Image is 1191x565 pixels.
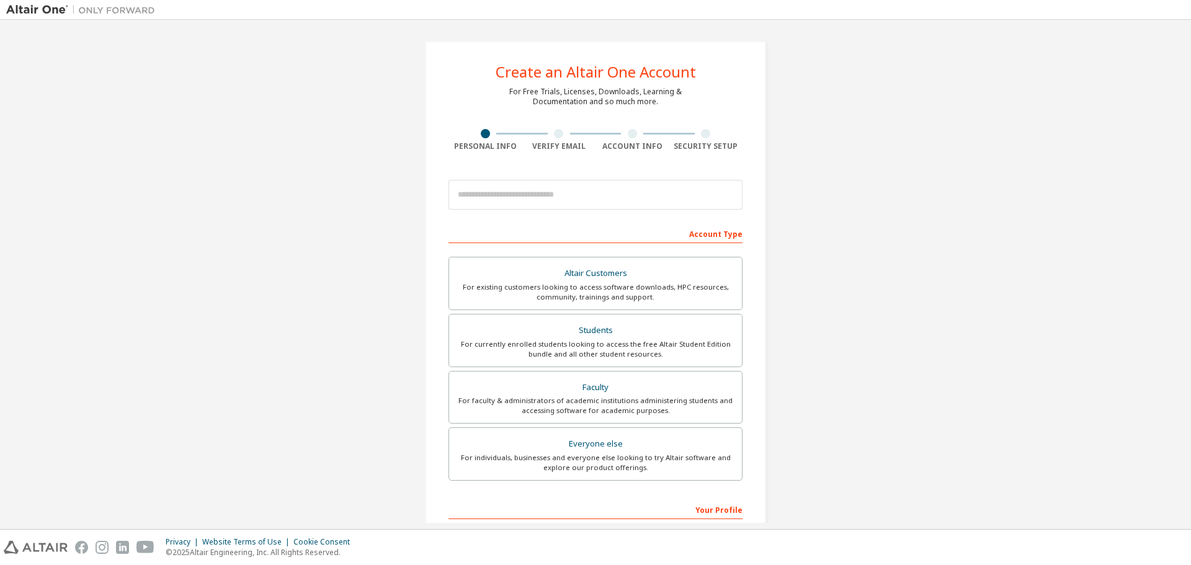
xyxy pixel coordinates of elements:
p: © 2025 Altair Engineering, Inc. All Rights Reserved. [166,547,357,558]
div: For existing customers looking to access software downloads, HPC resources, community, trainings ... [457,282,734,302]
div: Your Profile [448,499,743,519]
img: facebook.svg [75,541,88,554]
div: Students [457,322,734,339]
div: Account Info [595,141,669,151]
div: Security Setup [669,141,743,151]
div: Cookie Consent [293,537,357,547]
div: Altair Customers [457,265,734,282]
img: altair_logo.svg [4,541,68,554]
div: Privacy [166,537,202,547]
div: For faculty & administrators of academic institutions administering students and accessing softwa... [457,396,734,416]
img: instagram.svg [96,541,109,554]
div: Faculty [457,379,734,396]
img: linkedin.svg [116,541,129,554]
div: Personal Info [448,141,522,151]
div: Website Terms of Use [202,537,293,547]
img: Altair One [6,4,161,16]
div: Create an Altair One Account [496,65,696,79]
div: For Free Trials, Licenses, Downloads, Learning & Documentation and so much more. [509,87,682,107]
div: Everyone else [457,435,734,453]
div: For currently enrolled students looking to access the free Altair Student Edition bundle and all ... [457,339,734,359]
div: Verify Email [522,141,596,151]
img: youtube.svg [136,541,154,554]
div: Account Type [448,223,743,243]
div: For individuals, businesses and everyone else looking to try Altair software and explore our prod... [457,453,734,473]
